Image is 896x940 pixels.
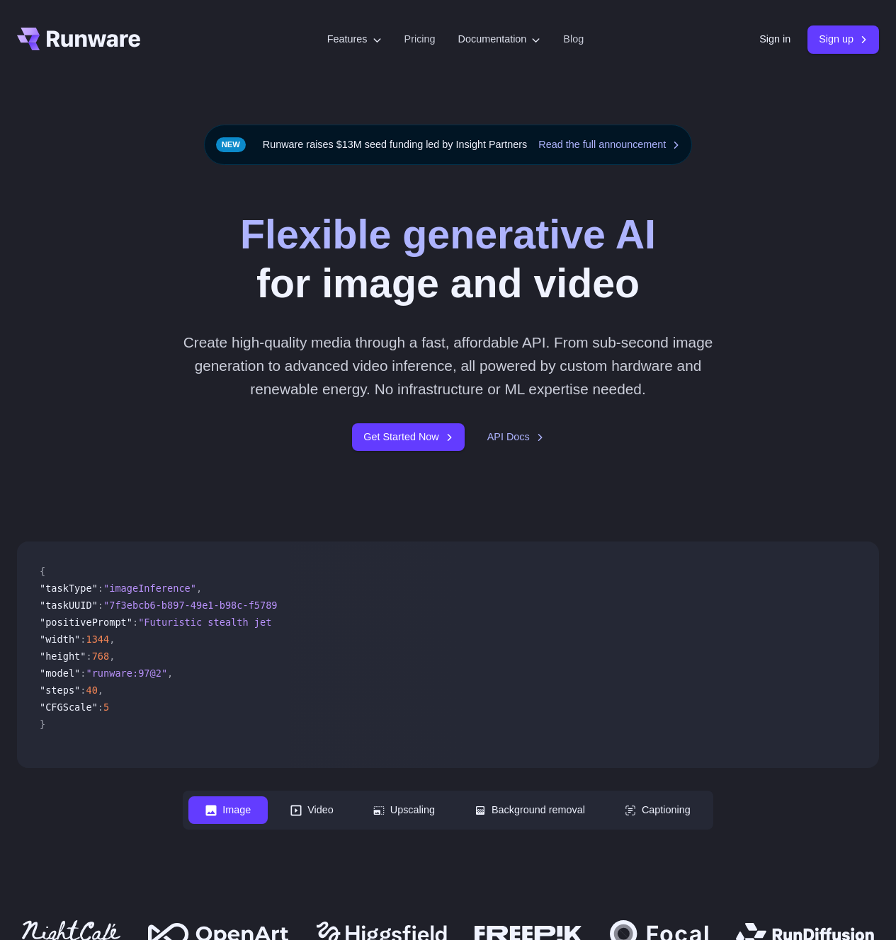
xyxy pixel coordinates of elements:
span: , [167,667,173,679]
span: "height" [40,650,86,662]
a: Go to / [17,28,140,50]
a: API Docs [487,429,544,445]
span: "CFGScale" [40,701,98,713]
span: : [80,667,86,679]
span: "taskType" [40,583,98,594]
span: 5 [103,701,109,713]
span: "runware:97@2" [86,667,167,679]
button: Image [188,796,268,824]
span: , [109,634,115,645]
button: Video [273,796,351,824]
a: Get Started Now [352,423,464,451]
span: "model" [40,667,80,679]
span: "imageInference" [103,583,196,594]
span: "7f3ebcb6-b897-49e1-b98c-f5789d2d40d7" [103,600,324,611]
span: , [109,650,115,662]
span: : [80,634,86,645]
a: Read the full announcement [538,137,680,153]
label: Documentation [458,31,541,47]
span: : [86,650,91,662]
a: Pricing [404,31,436,47]
span: 768 [92,650,110,662]
h1: for image and video [240,210,656,308]
a: Sign up [807,25,879,53]
span: "width" [40,634,80,645]
button: Upscaling [356,796,452,824]
span: } [40,718,45,730]
button: Captioning [608,796,708,824]
a: Sign in [759,31,790,47]
span: "taskUUID" [40,600,98,611]
div: Runware raises $13M seed funding led by Insight Partners [204,125,693,165]
button: Background removal [458,796,602,824]
label: Features [327,31,382,47]
a: Blog [563,31,584,47]
span: 40 [86,684,97,696]
strong: Flexible generative AI [240,212,656,257]
span: 1344 [86,634,109,645]
span: "steps" [40,684,80,696]
span: , [98,684,103,696]
span: : [98,583,103,594]
span: "positivePrompt" [40,617,132,628]
span: : [132,617,138,628]
span: "Futuristic stealth jet streaking through a neon-lit cityscape with glowing purple exhaust" [138,617,666,628]
span: : [98,600,103,611]
span: : [80,684,86,696]
span: { [40,566,45,577]
span: : [98,701,103,713]
span: , [196,583,202,594]
p: Create high-quality media through a fast, affordable API. From sub-second image generation to adv... [172,331,724,401]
